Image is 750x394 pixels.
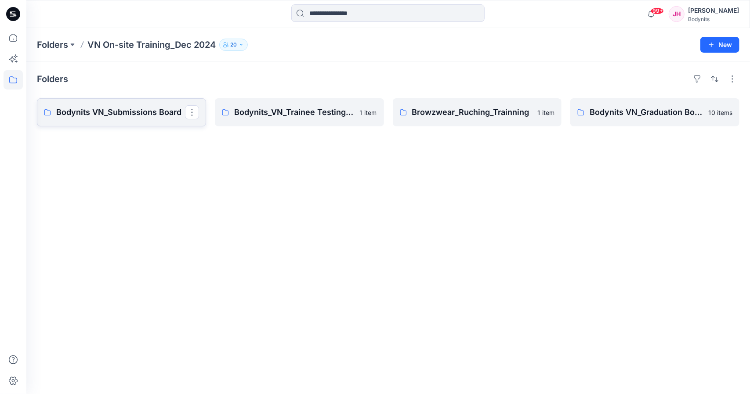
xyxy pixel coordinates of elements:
[537,108,554,117] p: 1 item
[688,5,739,16] div: [PERSON_NAME]
[215,98,384,126] a: Bodynits_VN_Trainee Testing Board1 item
[590,106,703,118] p: Bodynits VN_Graduation Board
[688,16,739,22] div: Bodynits
[87,39,216,51] p: VN On-site Training_Dec 2024
[37,98,206,126] a: Bodynits VN_Submissions Board
[570,98,739,126] a: Bodynits VN_Graduation Board10 items
[360,108,377,117] p: 1 item
[56,106,185,118] p: Bodynits VN_Submissions Board
[412,106,533,118] p: Browzwear_Ruching_Trainning
[219,39,248,51] button: 20
[37,39,68,51] a: Folders
[651,7,664,14] span: 99+
[37,74,68,84] h4: Folders
[230,40,237,50] p: 20
[708,108,732,117] p: 10 items
[669,6,685,22] div: JH
[393,98,562,126] a: Browzwear_Ruching_Trainning1 item
[234,106,355,118] p: Bodynits_VN_Trainee Testing Board
[700,37,739,53] button: New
